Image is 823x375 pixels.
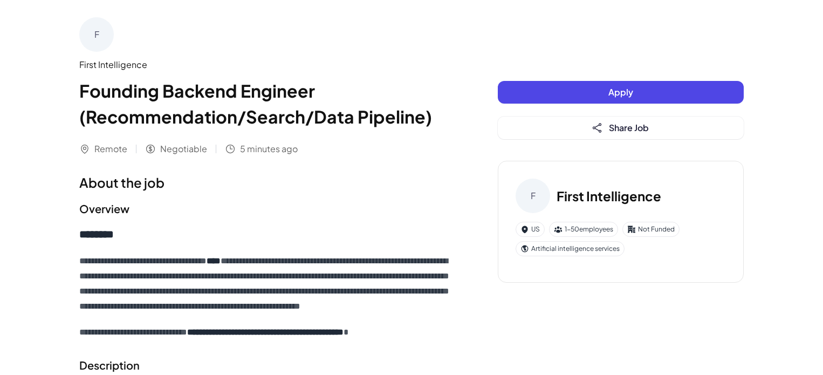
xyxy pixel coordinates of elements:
h2: Overview [79,201,455,217]
span: Negotiable [160,142,207,155]
span: 5 minutes ago [240,142,298,155]
h2: Description [79,357,455,373]
span: Apply [608,86,633,98]
button: Apply [498,81,744,104]
span: Share Job [609,122,649,133]
h3: First Intelligence [557,186,661,206]
div: Artificial intelligence services [516,241,625,256]
div: F [79,17,114,52]
button: Share Job [498,117,744,139]
div: First Intelligence [79,58,455,71]
h1: About the job [79,173,455,192]
span: Remote [94,142,127,155]
div: US [516,222,545,237]
h1: Founding Backend Engineer (Recommendation/Search/Data Pipeline) [79,78,455,129]
div: 1-50 employees [549,222,618,237]
div: F [516,179,550,213]
div: Not Funded [622,222,680,237]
